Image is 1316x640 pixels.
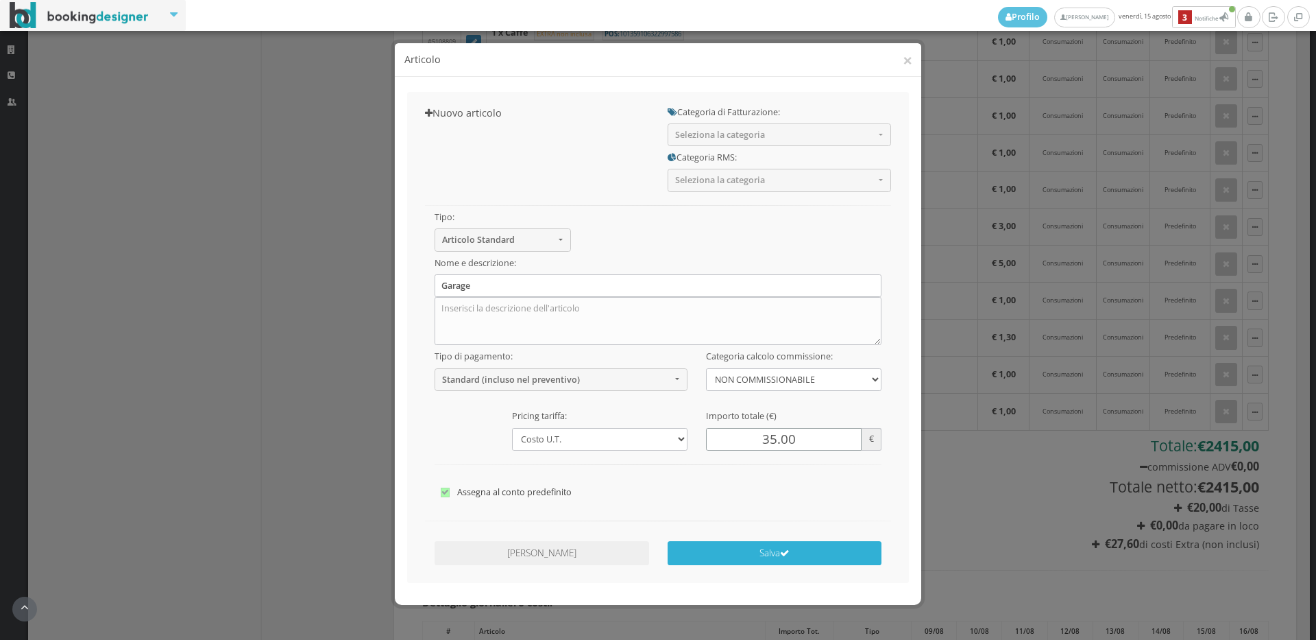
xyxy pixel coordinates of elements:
[903,51,912,69] button: ×
[668,152,891,163] h5: Categoria RMS:
[668,541,882,565] button: Salva
[862,428,882,451] span: €
[668,107,891,117] h5: Categoria di Fatturazione:
[512,428,687,451] select: Seleziona il tipo di pricing
[668,123,891,146] button: Seleziona la categoria
[435,212,572,222] h5: Tipo:
[435,228,572,251] button: Articolo Standard
[1172,6,1236,28] button: 3Notifiche
[1178,10,1192,25] b: 3
[998,7,1047,27] a: Profilo
[706,351,881,362] h5: Categoria calcolo commissione:
[404,53,912,67] h4: Articolo
[675,130,875,140] span: Seleziona la categoria
[10,2,149,29] img: BookingDesigner.com
[435,258,882,268] h5: Nome e descrizione:
[442,235,555,245] span: Articolo Standard
[998,6,1237,28] span: venerdì, 15 agosto
[435,274,882,297] input: Inserisci il nome dell'articolo
[675,175,875,185] span: Seleziona la categoria
[706,368,881,391] select: Seleziona il tipo di tariffa
[668,169,891,191] button: Seleziona la categoria
[1054,8,1115,27] a: [PERSON_NAME]
[435,541,649,565] button: [PERSON_NAME]
[442,375,671,385] span: Standard (incluso nel preventivo)
[435,351,688,362] h5: Tipo di pagamento:
[512,411,687,421] h5: Pricing tariffa:
[441,484,876,501] label: Assegna al conto predefinito
[706,411,881,421] h5: Importo totale (€)
[435,368,688,391] button: Standard (incluso nel preventivo)
[425,107,648,119] h4: Nuovo articolo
